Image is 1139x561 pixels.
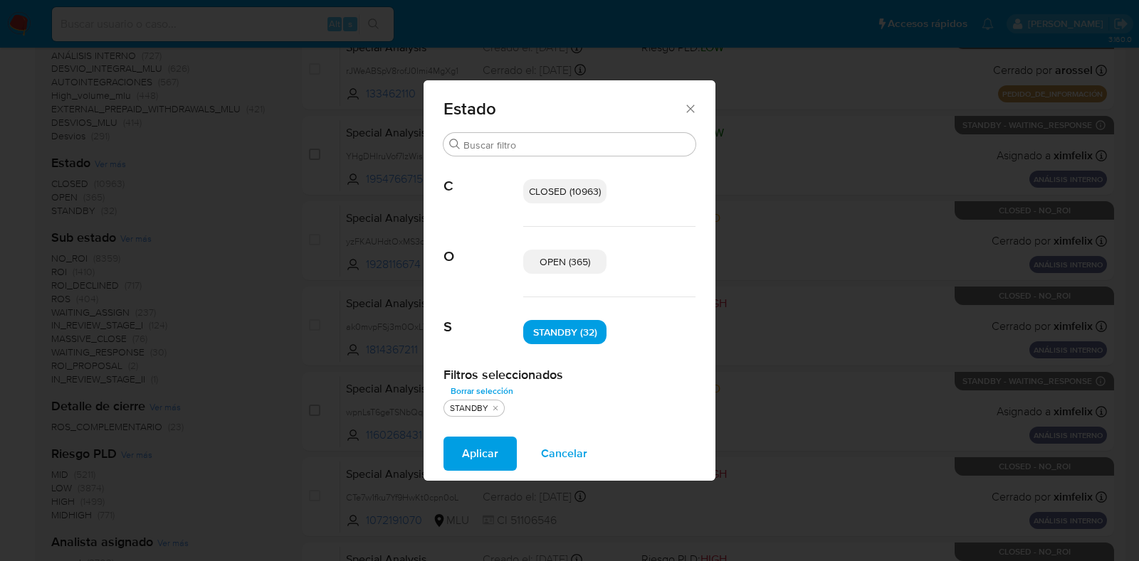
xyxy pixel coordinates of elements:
span: S [443,297,523,336]
h2: Filtros seleccionados [443,367,696,383]
span: Estado [443,100,683,117]
span: Borrar selección [451,384,513,398]
button: Buscar [449,139,461,150]
button: Aplicar [443,437,517,471]
span: Cancelar [541,438,587,469]
div: STANDBY (32) [523,320,607,344]
span: O [443,227,523,265]
button: quitar STANDBY [490,402,501,414]
div: OPEN (365) [523,250,607,274]
button: Borrar selección [443,383,520,400]
span: STANDBY (32) [533,325,597,339]
div: STANDBY [447,402,491,415]
span: OPEN (365) [540,255,590,269]
input: Buscar filtro [463,139,690,151]
div: CLOSED (10963) [523,179,607,203]
span: Aplicar [462,438,498,469]
span: CLOSED (10963) [529,184,601,198]
button: Cancelar [523,437,606,471]
button: Cerrar [683,102,696,114]
span: C [443,156,523,195]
